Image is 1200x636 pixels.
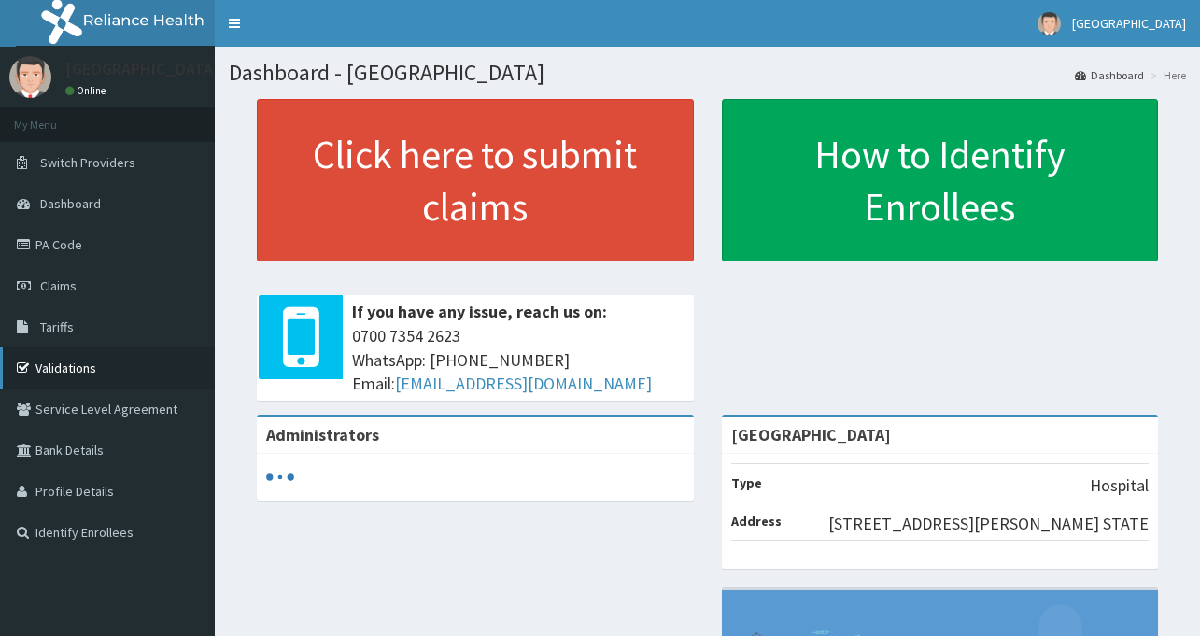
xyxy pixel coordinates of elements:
[65,61,219,78] p: [GEOGRAPHIC_DATA]
[40,154,135,171] span: Switch Providers
[266,424,379,445] b: Administrators
[1146,67,1186,83] li: Here
[352,301,607,322] b: If you have any issue, reach us on:
[722,99,1159,261] a: How to Identify Enrollees
[9,56,51,98] img: User Image
[1072,15,1186,32] span: [GEOGRAPHIC_DATA]
[229,61,1186,85] h1: Dashboard - [GEOGRAPHIC_DATA]
[352,324,685,396] span: 0700 7354 2623 WhatsApp: [PHONE_NUMBER] Email:
[266,463,294,491] svg: audio-loading
[40,277,77,294] span: Claims
[1090,473,1149,498] p: Hospital
[40,195,101,212] span: Dashboard
[828,512,1149,536] p: [STREET_ADDRESS][PERSON_NAME] STATE
[731,513,782,530] b: Address
[1075,67,1144,83] a: Dashboard
[731,474,762,491] b: Type
[257,99,694,261] a: Click here to submit claims
[65,84,110,97] a: Online
[395,373,652,394] a: [EMAIL_ADDRESS][DOMAIN_NAME]
[1038,12,1061,35] img: User Image
[40,318,74,335] span: Tariffs
[731,424,891,445] strong: [GEOGRAPHIC_DATA]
